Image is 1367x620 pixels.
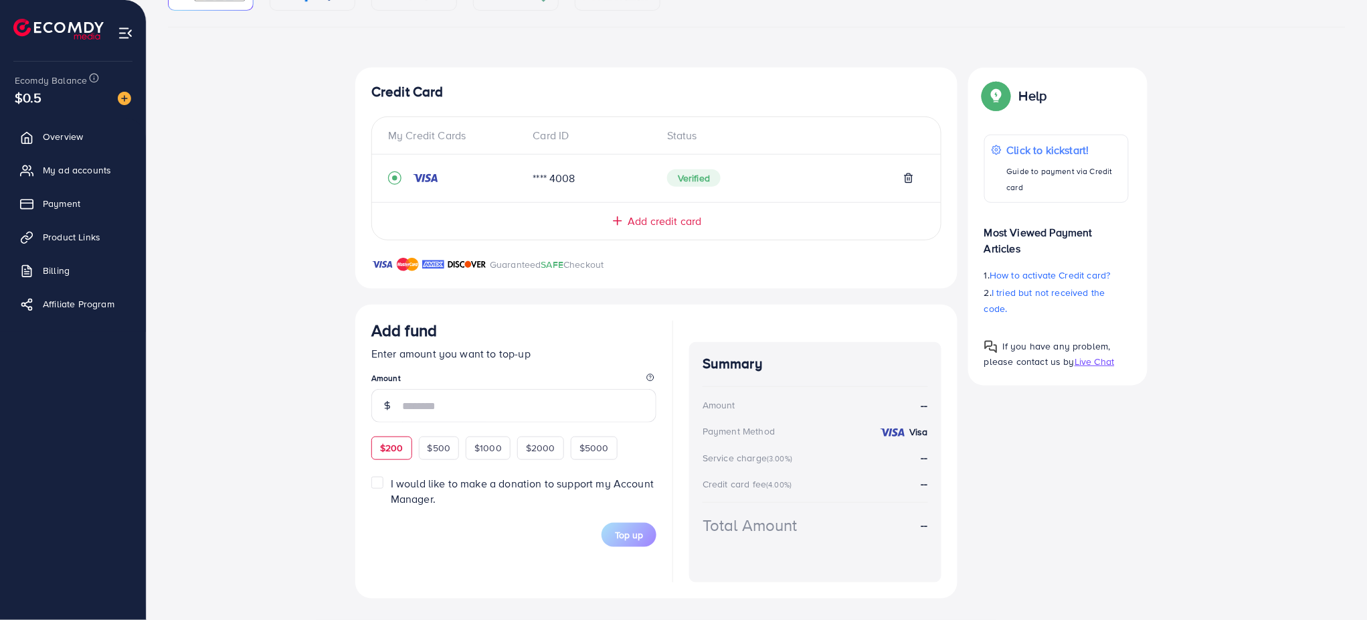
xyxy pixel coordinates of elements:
[602,523,656,547] button: Top up
[391,476,654,506] span: I would like to make a donation to support my Account Manager.
[921,518,928,533] strong: --
[371,256,393,273] img: brand
[703,398,735,412] div: Amount
[388,128,523,143] div: My Credit Cards
[766,479,792,490] small: (4.00%)
[10,190,136,217] a: Payment
[490,256,604,273] p: Guaranteed Checkout
[703,451,796,465] div: Service charge
[474,441,502,455] span: $1000
[371,321,437,340] h3: Add fund
[388,171,401,185] svg: record circle
[43,197,80,210] span: Payment
[371,84,941,100] h4: Credit Card
[879,427,906,438] img: credit
[984,84,1008,108] img: Popup guide
[10,123,136,150] a: Overview
[984,285,1129,317] p: 2.
[448,256,486,273] img: brand
[703,477,796,491] div: Credit card fee
[43,130,83,143] span: Overview
[984,339,1111,368] span: If you have any problem, please contact us by
[921,476,928,491] strong: --
[43,297,114,311] span: Affiliate Program
[10,157,136,183] a: My ad accounts
[10,291,136,317] a: Affiliate Program
[615,528,643,542] span: Top up
[43,264,70,277] span: Billing
[371,372,656,389] legend: Amount
[703,424,775,438] div: Payment Method
[422,256,444,273] img: brand
[656,128,925,143] div: Status
[15,74,87,87] span: Ecomdy Balance
[579,441,609,455] span: $5000
[921,450,928,465] strong: --
[984,340,998,354] img: Popup guide
[10,224,136,250] a: Product Links
[990,268,1110,282] span: How to activate Credit card?
[703,514,798,537] div: Total Amount
[984,267,1129,283] p: 1.
[412,173,439,183] img: credit
[118,92,131,105] img: image
[523,128,657,143] div: Card ID
[703,356,928,372] h4: Summary
[371,345,656,362] p: Enter amount you want to top-up
[1019,88,1047,104] p: Help
[43,163,111,177] span: My ad accounts
[909,425,928,439] strong: Visa
[13,19,104,40] img: logo
[397,256,419,273] img: brand
[15,88,42,107] span: $0.5
[767,453,792,464] small: (3.00%)
[118,25,133,41] img: menu
[541,258,564,271] span: SAFE
[1075,355,1114,368] span: Live Chat
[43,230,100,244] span: Product Links
[1007,142,1121,158] p: Click to kickstart!
[1310,560,1357,610] iframe: Chat
[526,441,555,455] span: $2000
[10,257,136,284] a: Billing
[428,441,451,455] span: $500
[628,214,701,229] span: Add credit card
[380,441,403,455] span: $200
[984,286,1105,315] span: I tried but not received the code.
[921,398,928,413] strong: --
[667,169,721,187] span: Verified
[1007,163,1121,196] p: Guide to payment via Credit card
[984,214,1129,256] p: Most Viewed Payment Articles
